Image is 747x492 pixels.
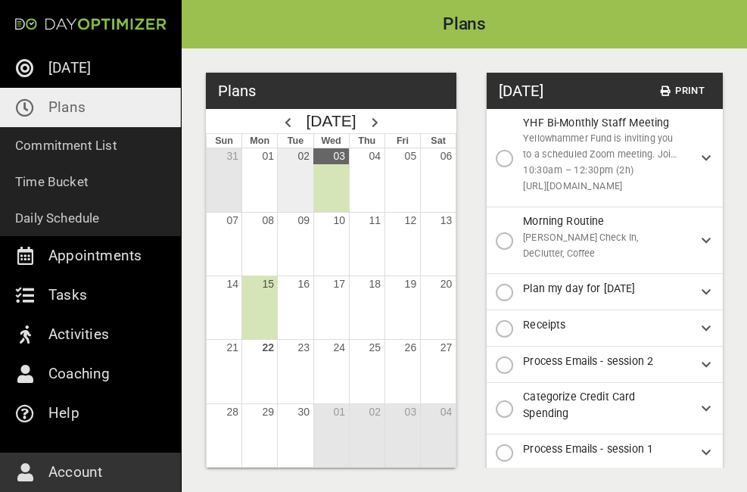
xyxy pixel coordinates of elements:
[250,135,269,146] span: Mon
[262,341,274,353] a: 22
[487,274,723,310] div: Plan my day for [DATE]
[523,443,653,455] span: Process Emails - session 1
[15,18,167,30] img: Day Optimizer
[298,150,310,162] a: 02
[440,278,453,290] a: 20
[334,214,346,226] a: 10
[206,133,456,469] div: Month View
[334,341,346,353] a: 24
[182,16,747,33] h2: Plans
[487,434,723,471] div: Process Emails - session 1
[487,109,723,207] div: YHF Bi-Monthly Staff MeetingYellowhammer Fund is inviting you to a scheduled Zoom meeting. Join Z...
[48,362,110,386] p: Coaching
[369,150,381,162] a: 04
[215,135,233,146] span: Sun
[487,207,723,274] div: Morning Routine[PERSON_NAME] Check In, DeClutter, Coffee
[431,135,446,146] span: Sat
[226,214,238,226] a: 07
[298,214,310,226] a: 09
[405,150,417,162] a: 05
[397,135,409,146] span: Fri
[334,278,346,290] a: 17
[15,207,100,229] p: Daily Schedule
[440,214,453,226] a: 13
[48,322,109,347] p: Activities
[523,232,638,259] span: [PERSON_NAME] Check In, DeClutter, Coffee
[226,406,238,418] a: 28
[358,135,375,146] span: Thu
[48,283,87,307] p: Tasks
[440,150,453,162] a: 06
[298,341,310,353] a: 23
[440,341,453,353] a: 27
[523,179,689,195] span: [URL][DOMAIN_NAME]
[487,310,723,347] div: Receipts
[661,83,705,100] span: Print
[262,278,274,290] a: 15
[334,150,346,162] a: 03
[334,406,346,418] a: 01
[321,135,341,146] span: Wed
[15,135,117,156] p: Commitment List
[523,391,635,419] span: Categorize Credit Card Spending
[369,214,381,226] a: 11
[523,319,565,331] span: Receipts
[48,244,142,268] p: Appointments
[218,79,256,102] h3: Plans
[523,132,677,176] span: Yellowhammer Fund is inviting you to a scheduled Zoom meeting. Join Zoom Meeting
[262,214,274,226] a: 08
[523,282,635,294] span: Plan my day for [DATE]
[523,355,653,367] span: Process Emails - session 2
[499,79,543,102] h3: [DATE]
[405,341,417,353] a: 26
[523,117,669,129] span: YHF Bi-Monthly Staff Meeting
[298,278,310,290] a: 16
[48,460,102,484] p: Account
[405,406,417,418] a: 03
[523,215,604,227] span: Morning Routine
[405,214,417,226] a: 12
[369,278,381,290] a: 18
[655,79,711,103] button: Print
[15,171,89,192] p: Time Bucket
[298,406,310,418] a: 30
[48,56,91,80] p: [DATE]
[48,401,79,425] p: Help
[226,150,238,162] a: 31
[487,347,723,383] div: Process Emails - session 2
[369,406,381,418] a: 02
[262,150,274,162] a: 01
[226,341,238,353] a: 21
[523,163,689,179] span: 10:30am – 12:30pm (2h)
[48,95,86,120] p: Plans
[288,135,303,146] span: Tue
[440,406,453,418] a: 04
[226,278,238,290] a: 14
[307,109,356,133] h2: [DATE]
[369,341,381,353] a: 25
[405,278,417,290] a: 19
[262,406,274,418] a: 29
[487,383,723,434] div: Categorize Credit Card Spending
